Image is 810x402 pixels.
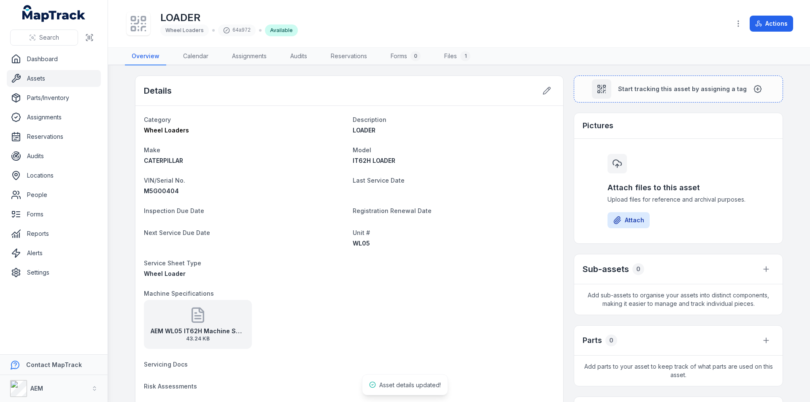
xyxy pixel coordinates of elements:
[353,146,371,154] span: Model
[353,127,375,134] span: LOADER
[144,361,188,368] span: Servicing Docs
[144,290,214,297] span: Machine Specifications
[151,335,245,342] span: 43.24 KB
[39,33,59,42] span: Search
[7,51,101,67] a: Dashboard
[353,229,370,236] span: Unit #
[7,167,101,184] a: Locations
[607,212,650,228] button: Attach
[144,127,189,134] span: Wheel Loaders
[605,335,617,346] div: 0
[7,109,101,126] a: Assignments
[218,24,256,36] div: 64a972
[151,327,245,335] strong: AEM WL05 IT62H Machine Specifications
[324,48,374,65] a: Reservations
[437,48,477,65] a: Files1
[574,356,783,386] span: Add parts to your asset to keep track of what parts are used on this asset.
[607,195,749,204] span: Upload files for reference and archival purposes.
[574,76,783,103] button: Start tracking this asset by assigning a tag
[7,225,101,242] a: Reports
[7,206,101,223] a: Forms
[7,264,101,281] a: Settings
[144,207,204,214] span: Inspection Due Date
[7,70,101,87] a: Assets
[30,385,43,392] strong: AEM
[7,89,101,106] a: Parts/Inventory
[26,361,82,368] strong: Contact MapTrack
[144,187,179,194] span: M5G00404
[574,284,783,315] span: Add sub-assets to organise your assets into distinct components, making it easier to manage and t...
[125,48,166,65] a: Overview
[353,177,405,184] span: Last Service Date
[225,48,273,65] a: Assignments
[265,24,298,36] div: Available
[22,5,86,22] a: MapTrack
[7,245,101,262] a: Alerts
[353,157,395,164] span: IT62H LOADER
[7,128,101,145] a: Reservations
[353,207,432,214] span: Registration Renewal Date
[144,157,183,164] span: CATERPILLAR
[144,229,210,236] span: Next Service Due Date
[144,259,201,267] span: Service Sheet Type
[618,85,747,93] span: Start tracking this asset by assigning a tag
[750,16,793,32] button: Actions
[583,120,613,132] h3: Pictures
[632,263,644,275] div: 0
[10,30,78,46] button: Search
[283,48,314,65] a: Audits
[460,51,470,61] div: 1
[353,116,386,123] span: Description
[165,27,204,33] span: Wheel Loaders
[144,85,172,97] h2: Details
[144,270,186,277] span: Wheel Loader
[410,51,421,61] div: 0
[7,186,101,203] a: People
[7,148,101,165] a: Audits
[176,48,215,65] a: Calendar
[144,177,185,184] span: VIN/Serial No.
[379,381,441,389] span: Asset details updated!
[144,146,160,154] span: Make
[144,116,171,123] span: Category
[384,48,427,65] a: Forms0
[144,383,197,390] span: Risk Assessments
[160,11,298,24] h1: LOADER
[583,335,602,346] h3: Parts
[583,263,629,275] h2: Sub-assets
[353,240,370,247] span: WL05
[607,182,749,194] h3: Attach files to this asset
